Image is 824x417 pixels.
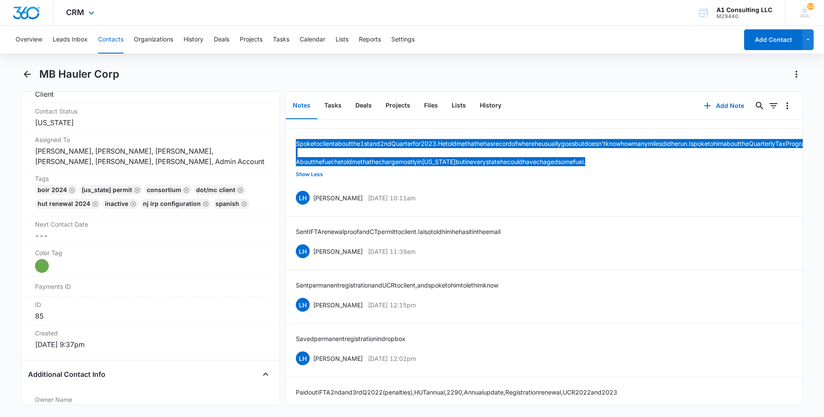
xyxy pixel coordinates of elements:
button: Remove [203,201,209,207]
button: Organizations [134,26,173,54]
button: Deals [214,26,229,54]
dt: Payments ID [35,282,93,291]
span: LH [296,351,310,365]
button: Remove [130,201,136,207]
span: LH [296,244,310,258]
span: 10 [807,3,814,10]
div: ID85 [28,297,273,325]
button: Files [417,92,445,119]
button: Projects [379,92,417,119]
div: Assigned To[PERSON_NAME], [PERSON_NAME], [PERSON_NAME], [PERSON_NAME], [PERSON_NAME], [PERSON_NAM... [28,132,273,171]
label: Owner Name [35,395,266,404]
p: Saved permanent registration in dropbox [296,334,406,343]
button: Calendar [300,26,325,54]
dt: ID [35,300,266,309]
button: Close [259,367,273,381]
span: LH [296,298,310,312]
div: NJ IRP CONFIGURATION [140,199,211,209]
div: account id [716,13,772,19]
h1: MB Hauler Corp [39,68,119,81]
div: Payments ID [28,277,273,297]
label: Assigned To [35,135,266,144]
button: Projects [240,26,263,54]
dd: [PERSON_NAME], [PERSON_NAME], [PERSON_NAME], [PERSON_NAME], [PERSON_NAME], [PERSON_NAME], Admin A... [35,146,266,167]
button: Leads Inbox [53,26,88,54]
dd: [US_STATE] [35,117,266,128]
button: Remove [241,201,247,207]
p: Paid out IFTA 2nd and 3rd Q 2022 (penalties), HUT annual, 2290, Annual update, Registration renew... [296,388,617,397]
div: Color Tag [28,245,273,277]
div: Spanish [213,199,250,209]
dd: Client [35,89,266,99]
p: [DATE] 11:39am [368,247,415,256]
button: Tasks [273,26,289,54]
button: History [473,92,508,119]
button: Show Less [296,166,323,183]
div: BOIR 2024 [35,185,77,195]
button: Remove [134,187,140,193]
div: Contact Status[US_STATE] [28,103,273,132]
p: [DATE] 12:02pm [368,354,416,363]
button: Filters [767,99,780,113]
label: Color Tag [35,248,266,257]
span: LH [296,191,310,205]
div: INACTIVE [102,199,139,209]
p: Sent permanent registration and UCR to client, and spoke to him to let him know [296,281,498,290]
button: Remove [92,201,98,207]
button: Actions [789,67,803,81]
label: Tags [35,174,266,183]
p: Sent IFTA renewal proof and CT permit to client. I also told him he has it in the email [296,227,501,236]
p: [PERSON_NAME] [313,354,363,363]
dd: [DATE] 9:37pm [35,339,266,350]
button: Remove [183,187,189,193]
button: Deals [349,92,379,119]
button: Search... [753,99,767,113]
p: [DATE] 10:11am [368,193,415,202]
p: [PERSON_NAME] [313,247,363,256]
label: Contact Status [35,107,266,116]
dt: Created [35,329,266,338]
button: History [184,26,203,54]
h4: Additional Contact Info [28,369,105,379]
div: [US_STATE] Permit [79,185,143,195]
p: [PERSON_NAME] [313,193,363,202]
button: Lists [445,92,473,119]
button: Add Note [695,95,753,116]
div: HUT Renewal 2024 [35,199,101,209]
button: Settings [391,26,415,54]
button: Reports [359,26,381,54]
button: Contacts [98,26,124,54]
button: Notes [286,92,317,119]
dd: --- [35,231,266,241]
button: Overflow Menu [780,99,794,113]
button: Lists [336,26,349,54]
div: Next Contact Date--- [28,216,273,245]
span: CRM [66,8,84,17]
button: Add Contact [744,29,802,50]
div: account name [716,6,772,13]
p: [DATE] 12:15pm [368,300,416,310]
button: Overview [16,26,42,54]
p: [PERSON_NAME] [313,300,363,310]
label: Next Contact Date [35,220,266,229]
div: Created[DATE] 9:37pm [28,325,273,353]
dd: 85 [35,311,266,321]
div: notifications count [807,3,814,10]
button: Back [21,67,34,81]
button: Remove [237,187,243,193]
button: Remove [69,187,75,193]
button: Tasks [317,92,349,119]
div: DOT/MC Client [193,185,246,195]
div: Consortium [144,185,192,195]
div: TagsBOIR 2024Remove[US_STATE] PermitRemoveConsortiumRemoveDOT/MC ClientRemoveHUT Renewal 2024Remo... [28,171,273,216]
